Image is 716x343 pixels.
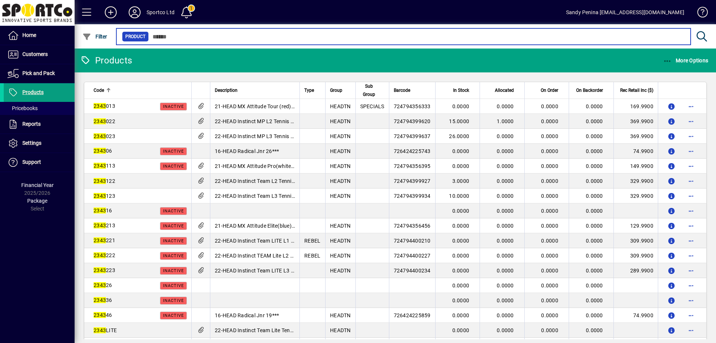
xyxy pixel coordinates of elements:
[22,32,36,38] span: Home
[94,312,112,318] span: 46
[613,114,658,129] td: 369.9900
[94,267,115,273] span: 223
[541,118,558,124] span: 0.0000
[394,148,431,154] span: 726424225743
[394,312,431,318] span: 726424225859
[541,133,558,139] span: 0.0000
[99,6,123,19] button: Add
[94,222,106,228] em: 2343
[394,118,431,124] span: 724794399620
[613,144,658,159] td: 74.9900
[692,1,707,26] a: Knowledge Base
[394,133,431,139] span: 724794399637
[147,6,175,18] div: Sportco Ltd
[4,26,75,45] a: Home
[541,103,558,109] span: 0.0000
[497,223,514,229] span: 0.0000
[529,86,565,94] div: On Order
[586,253,603,259] span: 0.0000
[163,253,184,258] span: Inactive
[586,312,603,318] span: 0.0000
[685,265,697,277] button: More options
[541,253,558,259] span: 0.0000
[215,103,336,109] span: 21-HEAD MX Attitude Tour (red) L3 Tennis Racquet
[94,208,106,213] em: 2343
[215,118,310,124] span: 22-HEAD Instinct MP L2 Tennis Racquet
[586,327,603,333] span: 0.0000
[452,103,470,109] span: 0.0000
[586,238,603,244] span: 0.0000
[586,178,603,184] span: 0.0000
[394,223,431,229] span: 724794356456
[304,238,320,244] span: REBEL
[497,178,514,184] span: 0.0000
[94,282,106,288] em: 2343
[586,163,603,169] span: 0.0000
[613,308,658,323] td: 74.9900
[304,253,320,259] span: REBEL
[215,327,318,333] span: 22-HEAD Instinct Team Lite Tennis Racquet
[27,198,47,204] span: Package
[663,57,709,63] span: More Options
[497,268,514,274] span: 0.0000
[661,54,710,67] button: More Options
[94,327,106,333] em: 2343
[586,118,603,124] span: 0.0000
[22,70,55,76] span: Pick and Pack
[360,103,384,109] span: SPECIALS
[613,263,658,278] td: 289.9900
[613,188,658,203] td: 329.9900
[123,6,147,19] button: Profile
[94,178,115,184] span: 122
[495,86,514,94] span: Allocated
[94,252,115,258] span: 222
[541,86,558,94] span: On Order
[452,312,470,318] span: 0.0000
[330,178,351,184] span: HEADTN
[304,86,321,94] div: Type
[541,283,558,289] span: 0.0000
[613,159,658,174] td: 149.9900
[613,174,658,188] td: 329.9900
[586,223,603,229] span: 0.0000
[215,238,331,244] span: 22-HEAD Instinct Team LITE L1 Tennis Racquet r
[94,86,104,94] span: Code
[541,238,558,244] span: 0.0000
[215,253,330,259] span: 22-HEAD Instinct TEAM Lite L2 Tennis Racquet r
[685,100,697,112] button: More options
[586,148,603,154] span: 0.0000
[330,268,351,274] span: HEADTN
[215,193,315,199] span: 22-HEAD Instinct Team L3 Tennis Racquet
[394,86,410,94] span: Barcode
[685,205,697,217] button: More options
[94,297,112,303] span: 36
[330,118,351,124] span: HEADTN
[330,223,351,229] span: HEADTN
[94,118,106,124] em: 2343
[497,327,514,333] span: 0.0000
[394,193,431,199] span: 724794399934
[94,193,106,199] em: 2343
[215,312,279,318] span: 16-HEAD Radical Jnr 19***
[22,89,44,95] span: Products
[163,268,184,273] span: Inactive
[452,327,470,333] span: 0.0000
[163,313,184,318] span: Inactive
[330,103,351,109] span: HEADTN
[452,178,470,184] span: 3.0000
[613,99,658,114] td: 169.9900
[452,283,470,289] span: 0.0000
[497,118,514,124] span: 1.0000
[497,283,514,289] span: 0.0000
[215,223,337,229] span: 21-HEAD MX Attitude Elite(blue) L3 Tennis Racquet
[330,312,351,318] span: HEADTN
[541,327,558,333] span: 0.0000
[685,115,697,127] button: More options
[360,82,384,99] div: Sub Group
[497,208,514,214] span: 0.0000
[685,309,697,321] button: More options
[497,312,514,318] span: 0.0000
[613,218,658,233] td: 129.9900
[94,208,112,213] span: 16
[94,327,117,333] span: LITE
